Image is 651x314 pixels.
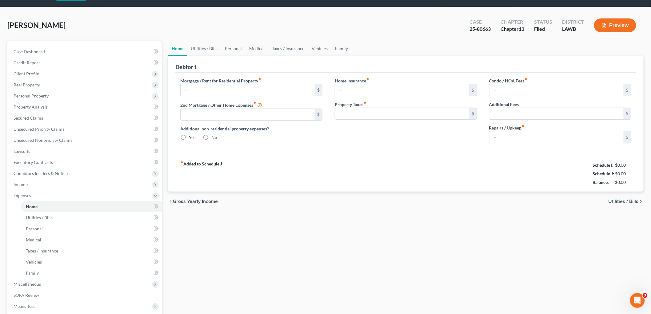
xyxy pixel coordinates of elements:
[14,304,35,309] span: Means Test
[501,18,524,26] div: Chapter
[335,84,469,96] input: --
[14,82,40,87] span: Real Property
[331,41,352,56] a: Family
[21,268,162,279] a: Family
[26,204,38,209] span: Home
[21,201,162,212] a: Home
[9,46,162,57] a: Case Dashboard
[246,41,268,56] a: Medical
[211,134,217,141] label: No
[639,199,644,204] i: chevron_right
[14,104,48,109] span: Property Analysis
[168,199,173,204] i: chevron_left
[534,26,552,33] div: Filed
[308,41,331,56] a: Vehicles
[489,125,525,131] label: Repairs / Upkeep
[26,226,43,231] span: Personal
[21,234,162,245] a: Medical
[14,71,39,76] span: Client Profile
[14,115,43,121] span: Secured Claims
[14,60,40,65] span: Credit Report
[615,162,632,168] div: $0.00
[14,281,41,287] span: Miscellaneous
[21,212,162,223] a: Utilities / Bills
[26,215,53,220] span: Utilities / Bills
[21,223,162,234] a: Personal
[180,78,261,84] label: Mortgage / Rent for Residential Property
[501,26,524,33] div: Chapter
[9,124,162,135] a: Unsecured Priority Claims
[14,137,72,143] span: Unsecured Nonpriority Claims
[258,78,261,81] i: fiber_manual_record
[624,108,631,120] div: $
[14,126,64,132] span: Unsecured Priority Claims
[7,21,66,30] span: [PERSON_NAME]
[335,108,469,120] input: --
[624,131,631,143] div: $
[522,125,525,128] i: fiber_manual_record
[14,193,31,198] span: Expenses
[173,199,218,204] span: Gross Yearly Income
[593,171,614,176] strong: Schedule J:
[534,18,552,26] div: Status
[26,270,39,276] span: Family
[21,256,162,268] a: Vehicles
[9,157,162,168] a: Executory Contracts
[21,245,162,256] a: Taxes / Insurance
[14,160,53,165] span: Executory Contracts
[268,41,308,56] a: Taxes / Insurance
[181,84,315,96] input: --
[180,125,322,132] label: Additional non-residential property expenses?
[469,108,477,120] div: $
[26,237,41,242] span: Medical
[335,101,366,108] label: Property Taxes
[593,162,614,168] strong: Schedule I:
[14,49,45,54] span: Case Dashboard
[9,113,162,124] a: Secured Claims
[525,78,528,81] i: fiber_manual_record
[624,84,631,96] div: $
[489,108,624,120] input: --
[26,248,58,253] span: Taxes / Insurance
[363,101,366,104] i: fiber_manual_record
[26,259,42,264] span: Vehicles
[335,78,369,84] label: Home Insurance
[221,41,246,56] a: Personal
[594,18,636,32] button: Preview
[9,290,162,301] a: SOFA Review
[180,101,262,109] label: 2nd Mortgage / Other Home Expenses
[593,180,609,185] strong: Balance:
[315,84,322,96] div: $
[9,146,162,157] a: Lawsuits
[469,26,491,33] div: 25-80663
[489,101,519,108] label: Additional Fees
[181,109,315,121] input: --
[168,41,187,56] a: Home
[630,293,645,308] iframe: Intercom live chat
[180,161,222,187] strong: Added to Schedule J
[519,26,524,32] span: 13
[469,18,491,26] div: Case
[9,57,162,68] a: Credit Report
[489,131,624,143] input: --
[14,93,49,98] span: Personal Property
[609,199,644,204] button: Utilities / Bills chevron_right
[175,63,197,71] div: Debtor 1
[315,109,322,121] div: $
[9,135,162,146] a: Unsecured Nonpriority Claims
[609,199,639,204] span: Utilities / Bills
[14,171,70,176] span: Codebtors Insiders & Notices
[469,84,477,96] div: $
[253,101,256,104] i: fiber_manual_record
[615,179,632,185] div: $0.00
[489,84,624,96] input: --
[189,134,195,141] label: Yes
[615,171,632,177] div: $0.00
[562,18,584,26] div: District
[180,161,183,164] i: fiber_manual_record
[562,26,584,33] div: LAWB
[14,292,39,298] span: SOFA Review
[168,199,218,204] button: chevron_left Gross Yearly Income
[366,78,369,81] i: fiber_manual_record
[187,41,221,56] a: Utilities / Bills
